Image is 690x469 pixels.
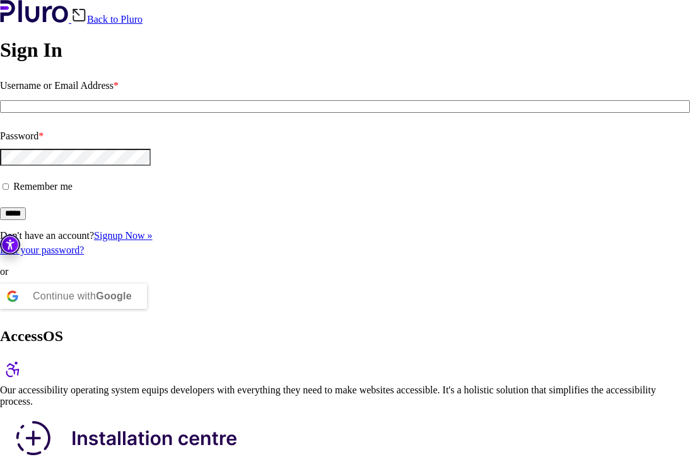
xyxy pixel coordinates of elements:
[71,8,87,23] img: Back icon
[71,14,143,25] a: Back to Pluro
[3,183,9,190] input: Remember me
[33,284,132,309] div: Continue with
[94,230,152,241] a: Signup Now »
[96,291,132,301] b: Google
